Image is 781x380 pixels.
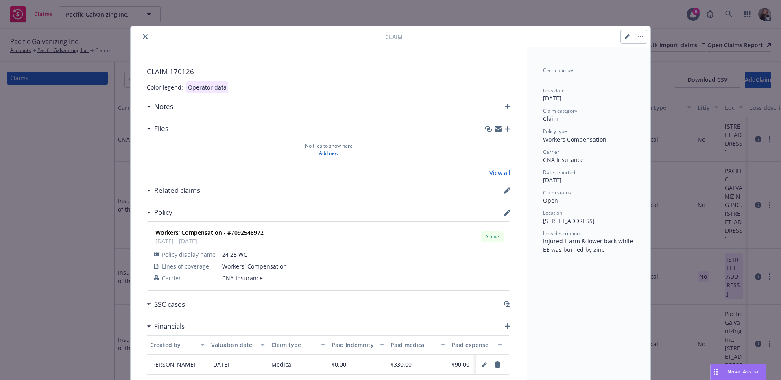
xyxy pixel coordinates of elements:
[147,83,183,92] div: Color legend:
[727,368,759,375] span: Nova Assist
[147,185,200,196] div: Related claims
[154,321,185,332] h3: Financials
[147,101,173,112] div: Notes
[452,341,493,349] div: Paid expense
[222,262,504,271] span: Workers' Compensation
[543,149,559,155] span: Carrier
[271,341,316,349] div: Claim type
[186,81,228,93] div: Operator data
[162,262,209,271] span: Lines of coverage
[154,101,173,112] h3: Notes
[154,207,172,218] h3: Policy
[222,274,504,282] span: CNA Insurance
[484,233,500,240] span: Active
[480,360,489,369] a: pencil
[543,94,634,103] div: [DATE]
[489,168,510,177] a: View all
[448,335,505,355] button: Paid expense
[543,67,575,74] span: Claim number
[543,237,634,254] div: Injured L arm & lower back while EE was burned by zinc
[147,221,510,291] a: Workers' Compensation - #7092548972[DATE] - [DATE]ActivePolicy display name24 25 WCLines of cover...
[390,341,436,349] div: Paid medical
[543,114,634,123] div: Claim
[162,274,181,282] span: Carrier
[211,341,256,349] div: Valuation date
[319,150,338,157] a: Add new
[208,335,268,355] button: Valuation date
[505,335,578,355] button: Reserved indemnity
[147,123,168,134] div: Files
[543,74,545,82] span: -
[385,33,403,41] span: Claim
[271,360,293,369] div: Medical
[154,185,200,196] h3: Related claims
[710,364,766,380] button: Nova Assist
[543,189,571,196] span: Claim status
[328,335,387,355] button: Paid Indemnity
[493,360,502,369] a: remove
[150,341,196,349] div: Created by
[543,155,634,164] div: CNA Insurance
[154,299,185,310] h3: SSC cases
[147,355,208,375] div: [PERSON_NAME]
[147,335,208,355] button: Created by
[543,128,567,135] span: Policy type
[222,250,504,259] span: 24 25 WC
[543,169,575,176] span: Date reported
[387,335,448,355] button: Paid medical
[147,299,185,310] div: SSC cases
[162,250,216,259] span: Policy display name
[543,107,577,114] span: Claim category
[543,135,634,144] div: Workers Compensation
[543,87,565,94] span: Loss date
[711,364,721,380] div: Drag to move
[305,142,353,150] span: No files to show here
[268,335,328,355] button: Claim type
[147,321,185,332] div: Financials
[211,360,229,369] div: [DATE]
[155,229,264,236] strong: Workers' Compensation - #7092548972
[543,210,562,216] span: Location
[147,207,172,218] div: Policy
[147,67,510,76] span: CLAIM- 170126
[508,341,566,349] div: Reserved indemnity
[543,196,634,205] div: Open
[543,216,634,225] div: [STREET_ADDRESS]
[154,123,168,134] h3: Files
[543,230,580,237] span: Loss description
[390,360,412,369] div: $330.00
[140,32,150,41] button: close
[452,360,469,369] div: $90.00
[543,176,634,184] div: [DATE]
[332,360,346,369] div: $0.00
[332,341,375,349] div: Paid Indemnity
[155,237,264,245] span: [DATE] - [DATE]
